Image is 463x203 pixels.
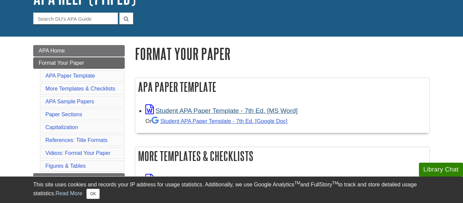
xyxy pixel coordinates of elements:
a: APA Sample Papers [45,99,94,104]
a: Paper Sections [45,111,82,117]
h2: APA Paper Template [135,78,429,96]
sup: TM [332,181,338,185]
a: Commonly Used Sources [33,173,125,185]
h1: Format Your Paper [135,45,430,62]
span: APA Home [39,48,65,54]
a: Videos: Format Your Paper [45,150,110,156]
button: Close [86,189,100,199]
a: APA Paper Template [45,73,95,79]
a: More Templates & Checklists [45,86,115,92]
a: Student APA Paper Template - 7th Ed. [Google Doc] [152,118,287,124]
a: Link opens in new window [145,107,298,114]
a: Capitalization [45,124,78,130]
button: Library Chat [419,163,463,177]
input: Search DU's APA Guide [33,13,118,24]
a: APA Home [33,45,125,57]
h2: More Templates & Checklists [135,147,429,165]
sup: TM [294,181,300,185]
div: This site uses cookies and records your IP address for usage statistics. Additionally, we use Goo... [33,181,430,199]
a: References: Title Formats [45,137,107,143]
a: Format Your Paper [33,57,125,69]
a: Figures & Tables [45,163,86,169]
a: Read More [56,190,82,196]
span: Commonly Used Sources [39,176,100,182]
small: Or [145,118,287,124]
span: Format Your Paper [39,60,84,66]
